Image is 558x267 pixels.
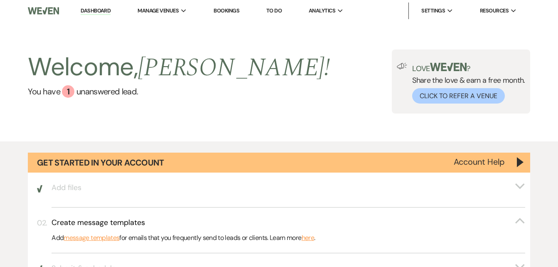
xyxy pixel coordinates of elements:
[62,85,74,98] div: 1
[64,232,119,243] a: message templates
[138,49,330,87] span: [PERSON_NAME] !
[454,158,505,166] button: Account Help
[412,63,525,72] p: Love ?
[421,7,445,15] span: Settings
[430,63,467,71] img: weven-logo-green.svg
[28,85,330,98] a: You have 1 unanswered lead.
[407,63,525,104] div: Share the love & earn a free month.
[37,157,164,168] h1: Get Started in Your Account
[52,218,145,228] h3: Create message templates
[52,183,81,193] h3: Add files
[266,7,282,14] a: To Do
[214,7,239,14] a: Bookings
[28,49,330,85] h2: Welcome,
[81,7,111,15] a: Dashboard
[52,232,525,243] p: Add for emails that you frequently send to leads or clients. Learn more .
[52,183,525,193] button: Add files
[302,232,314,243] a: here
[480,7,509,15] span: Resources
[309,7,335,15] span: Analytics
[28,2,59,20] img: Weven Logo
[397,63,407,69] img: loud-speaker-illustration.svg
[412,88,505,104] button: Click to Refer a Venue
[52,218,525,228] button: Create message templates
[138,7,179,15] span: Manage Venues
